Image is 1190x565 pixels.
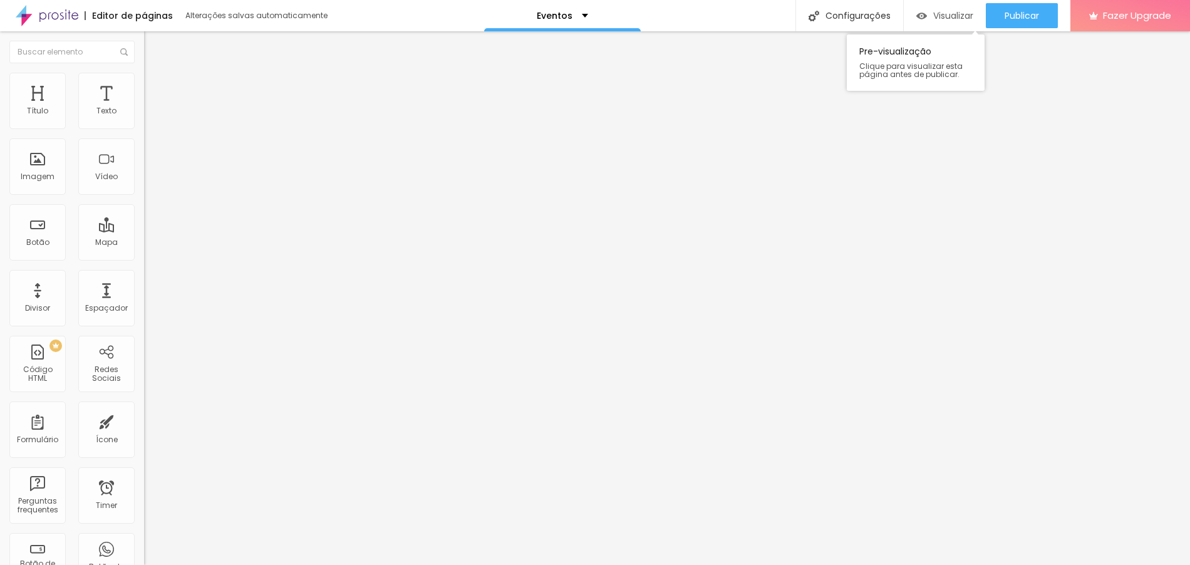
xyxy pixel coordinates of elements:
span: Clique para visualizar esta página antes de publicar. [859,62,972,78]
span: Publicar [1005,11,1039,21]
span: Fazer Upgrade [1103,10,1171,21]
div: Redes Sociais [81,365,131,383]
button: Visualizar [904,3,986,28]
div: Divisor [25,304,50,313]
img: view-1.svg [916,11,927,21]
input: Buscar elemento [9,41,135,63]
div: Botão [26,238,49,247]
img: Icone [120,48,128,56]
iframe: Editor [144,31,1190,565]
div: Mapa [95,238,118,247]
p: Eventos [537,11,572,20]
div: Vídeo [95,172,118,181]
div: Título [27,106,48,115]
div: Ícone [96,435,118,444]
div: Formulário [17,435,58,444]
button: Publicar [986,3,1058,28]
div: Editor de páginas [85,11,173,20]
div: Timer [96,501,117,510]
div: Imagem [21,172,54,181]
div: Texto [96,106,116,115]
div: Espaçador [85,304,128,313]
div: Alterações salvas automaticamente [185,12,329,19]
div: Perguntas frequentes [13,497,62,515]
span: Visualizar [933,11,973,21]
div: Pre-visualização [847,34,985,91]
div: Código HTML [13,365,62,383]
img: Icone [809,11,819,21]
